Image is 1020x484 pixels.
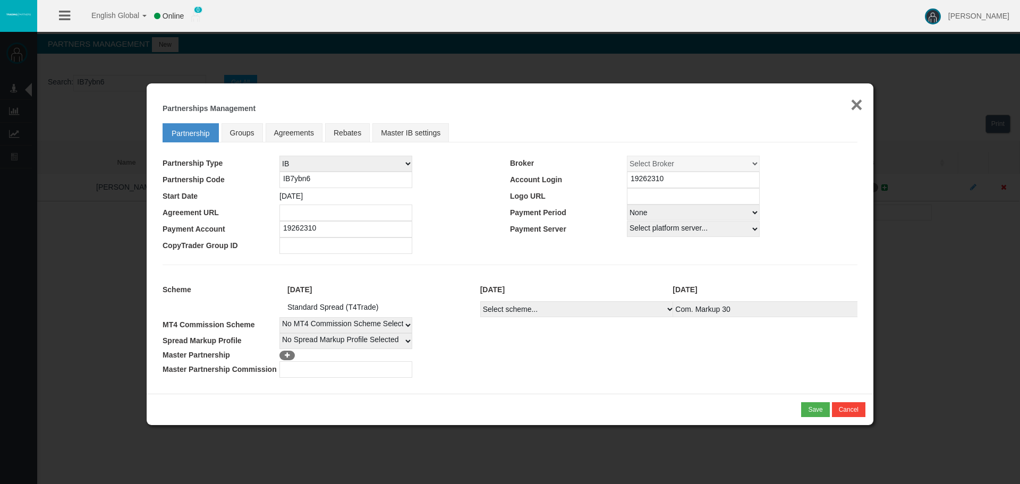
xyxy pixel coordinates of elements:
[801,402,829,417] button: Save
[808,405,822,414] div: Save
[163,317,279,333] td: MT4 Commission Scheme
[279,192,303,200] span: [DATE]
[163,349,279,361] td: Master Partnership
[222,123,263,142] a: Groups
[163,361,279,378] td: Master Partnership Commission
[163,104,256,113] b: Partnerships Management
[163,172,279,188] td: Partnership Code
[5,12,32,16] img: logo.svg
[266,123,322,142] a: Agreements
[163,333,279,349] td: Spread Markup Profile
[510,172,627,188] td: Account Login
[510,188,627,205] td: Logo URL
[832,402,865,417] button: Cancel
[163,12,184,20] span: Online
[287,303,378,311] span: Standard Spread (T4Trade)
[510,221,627,237] td: Payment Server
[372,123,449,142] a: Master IB settings
[472,284,665,296] div: [DATE]
[163,123,219,142] a: Partnership
[325,123,370,142] a: Rebates
[78,11,139,20] span: English Global
[163,188,279,205] td: Start Date
[191,11,200,22] img: user_small.png
[948,12,1009,20] span: [PERSON_NAME]
[163,221,279,237] td: Payment Account
[279,284,472,296] div: [DATE]
[194,6,202,13] span: 0
[851,94,863,115] button: ×
[163,237,279,254] td: CopyTrader Group ID
[163,205,279,221] td: Agreement URL
[665,284,857,296] div: [DATE]
[510,205,627,221] td: Payment Period
[163,156,279,172] td: Partnership Type
[163,278,279,301] td: Scheme
[230,129,254,137] span: Groups
[510,156,627,172] td: Broker
[925,9,941,24] img: user-image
